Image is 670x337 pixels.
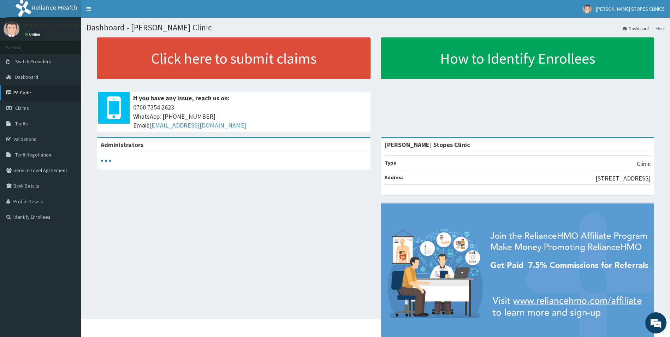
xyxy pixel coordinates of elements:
[97,37,370,79] a: Click here to submit claims
[25,32,42,37] a: Online
[87,23,665,32] h1: Dashboard - [PERSON_NAME] Clinic
[101,155,111,166] svg: audio-loading
[596,6,665,12] span: [PERSON_NAME] STOPES CLINICS
[595,174,651,183] p: [STREET_ADDRESS]
[650,25,665,31] li: Here
[15,74,38,80] span: Dashboard
[15,105,29,111] span: Claims
[15,152,51,158] span: Tariff Negotiation
[149,121,247,129] a: [EMAIL_ADDRESS][DOMAIN_NAME]
[385,160,396,166] b: Type
[133,94,230,102] b: If you have any issue, reach us on:
[623,25,649,31] a: Dashboard
[385,141,470,149] strong: [PERSON_NAME] Stopes Clinic
[15,120,28,127] span: Tariffs
[4,21,19,37] img: User Image
[101,141,143,149] b: Administrators
[637,159,651,168] p: Clinic
[583,5,592,13] img: User Image
[25,23,117,29] p: [PERSON_NAME] STOPES CLINICS
[133,103,367,130] span: 0700 7354 2623 WhatsApp: [PHONE_NUMBER] Email:
[15,58,51,65] span: Switch Providers
[385,174,404,181] b: Address
[381,37,654,79] a: How to Identify Enrollees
